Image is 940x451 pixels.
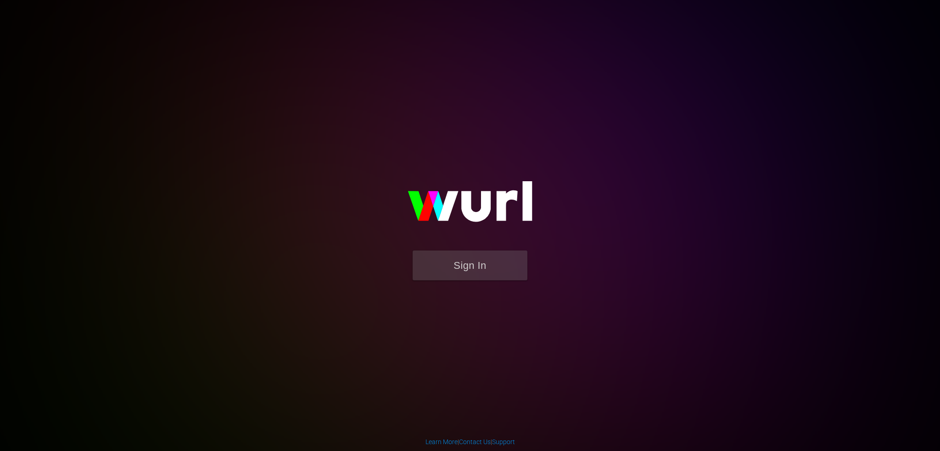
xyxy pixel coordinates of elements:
a: Contact Us [459,438,491,445]
button: Sign In [413,251,527,280]
a: Learn More [425,438,458,445]
div: | | [425,437,515,446]
img: wurl-logo-on-black-223613ac3d8ba8fe6dc639794a292ebdb59501304c7dfd60c99c58986ef67473.svg [378,161,562,251]
a: Support [492,438,515,445]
